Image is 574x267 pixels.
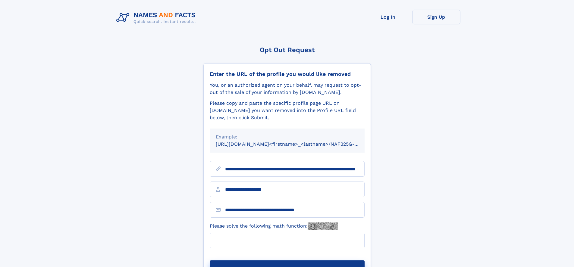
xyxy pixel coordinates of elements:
label: Please solve the following math function: [210,222,338,230]
div: Please copy and paste the specific profile page URL on [DOMAIN_NAME] you want removed into the Pr... [210,100,365,121]
img: Logo Names and Facts [114,10,201,26]
a: Sign Up [412,10,460,24]
a: Log In [364,10,412,24]
div: Enter the URL of the profile you would like removed [210,71,365,77]
div: Opt Out Request [203,46,371,54]
small: [URL][DOMAIN_NAME]<firstname>_<lastname>/NAF325G-xxxxxxxx [216,141,376,147]
div: Example: [216,133,359,141]
div: You, or an authorized agent on your behalf, may request to opt-out of the sale of your informatio... [210,82,365,96]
